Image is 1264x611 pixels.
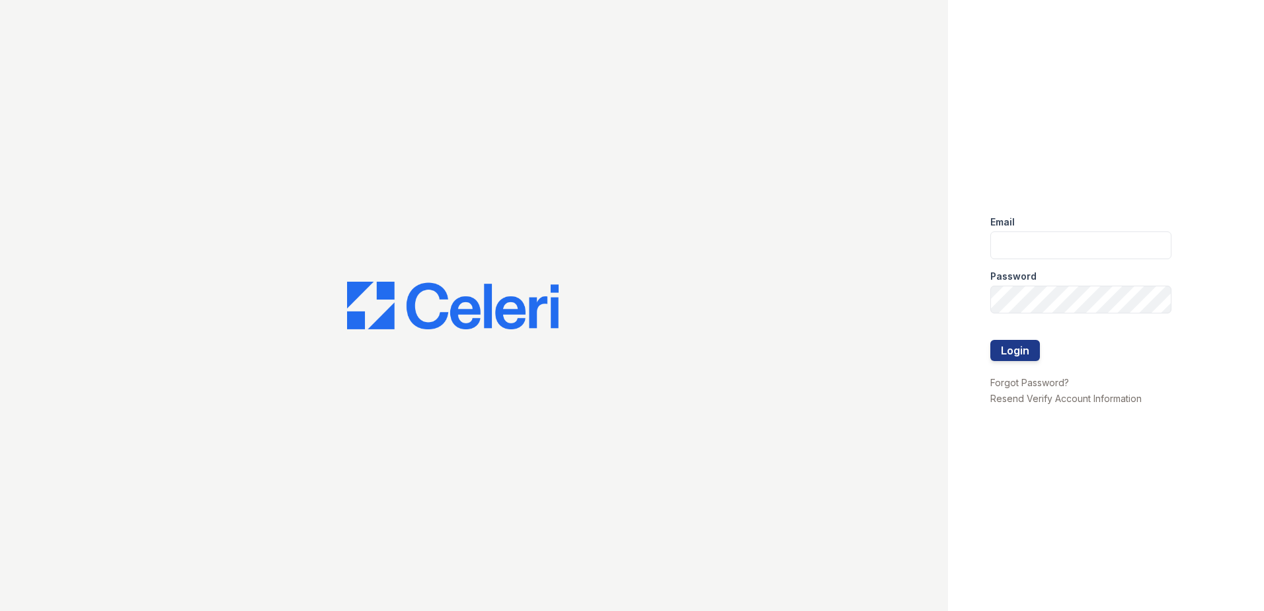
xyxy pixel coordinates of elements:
[347,282,559,329] img: CE_Logo_Blue-a8612792a0a2168367f1c8372b55b34899dd931a85d93a1a3d3e32e68fde9ad4.png
[990,270,1037,283] label: Password
[990,377,1069,388] a: Forgot Password?
[990,393,1142,404] a: Resend Verify Account Information
[990,340,1040,361] button: Login
[990,216,1015,229] label: Email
